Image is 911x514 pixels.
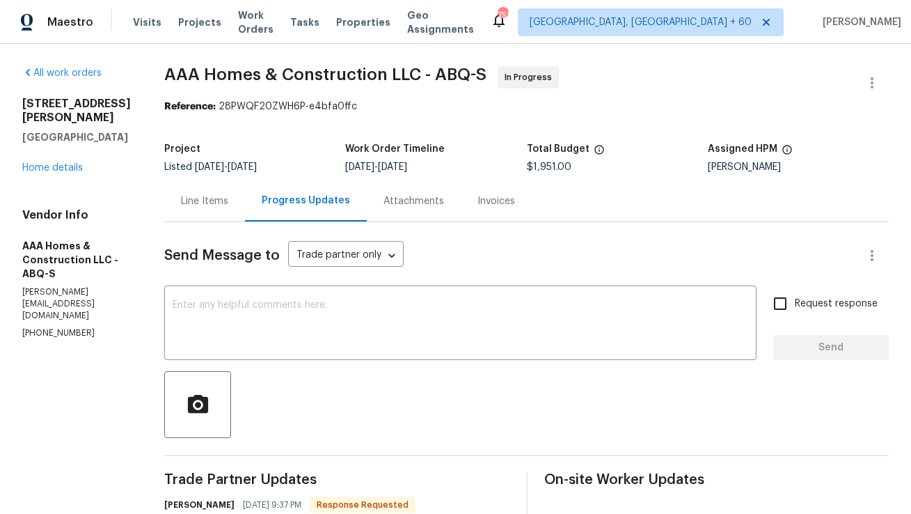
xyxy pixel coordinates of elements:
[164,102,216,111] b: Reference:
[22,130,131,144] h5: [GEOGRAPHIC_DATA]
[708,162,889,172] div: [PERSON_NAME]
[195,162,224,172] span: [DATE]
[527,144,589,154] h5: Total Budget
[345,162,374,172] span: [DATE]
[336,15,390,29] span: Properties
[22,97,131,125] h2: [STREET_ADDRESS][PERSON_NAME]
[544,473,889,487] span: On-site Worker Updates
[22,286,131,322] p: [PERSON_NAME][EMAIL_ADDRESS][DOMAIN_NAME]
[22,208,131,222] h4: Vendor Info
[378,162,407,172] span: [DATE]
[530,15,752,29] span: [GEOGRAPHIC_DATA], [GEOGRAPHIC_DATA] + 60
[47,15,93,29] span: Maestro
[795,297,878,311] span: Request response
[594,144,605,162] span: The total cost of line items that have been proposed by Opendoor. This sum includes line items th...
[133,15,161,29] span: Visits
[178,15,221,29] span: Projects
[164,249,280,263] span: Send Message to
[782,144,793,162] span: The hpm assigned to this work order.
[181,194,228,208] div: Line Items
[817,15,901,29] span: [PERSON_NAME]
[383,194,444,208] div: Attachments
[238,8,274,36] span: Work Orders
[527,162,571,172] span: $1,951.00
[288,244,404,267] div: Trade partner only
[164,162,257,172] span: Listed
[243,498,301,512] span: [DATE] 9:37 PM
[195,162,257,172] span: -
[345,162,407,172] span: -
[164,498,235,512] h6: [PERSON_NAME]
[22,239,131,281] h5: AAA Homes & Construction LLC - ABQ-S
[22,163,83,173] a: Home details
[228,162,257,172] span: [DATE]
[477,194,515,208] div: Invoices
[164,100,889,114] div: 28PWQF20ZWH6P-e4bfa0ffc
[22,68,102,78] a: All work orders
[164,473,509,487] span: Trade Partner Updates
[708,144,777,154] h5: Assigned HPM
[505,70,557,84] span: In Progress
[164,66,486,83] span: AAA Homes & Construction LLC - ABQ-S
[22,327,131,339] p: [PHONE_NUMBER]
[262,194,350,208] div: Progress Updates
[311,498,414,512] span: Response Requested
[345,144,445,154] h5: Work Order Timeline
[290,17,319,27] span: Tasks
[407,8,474,36] span: Geo Assignments
[164,144,200,154] h5: Project
[498,8,507,22] div: 751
